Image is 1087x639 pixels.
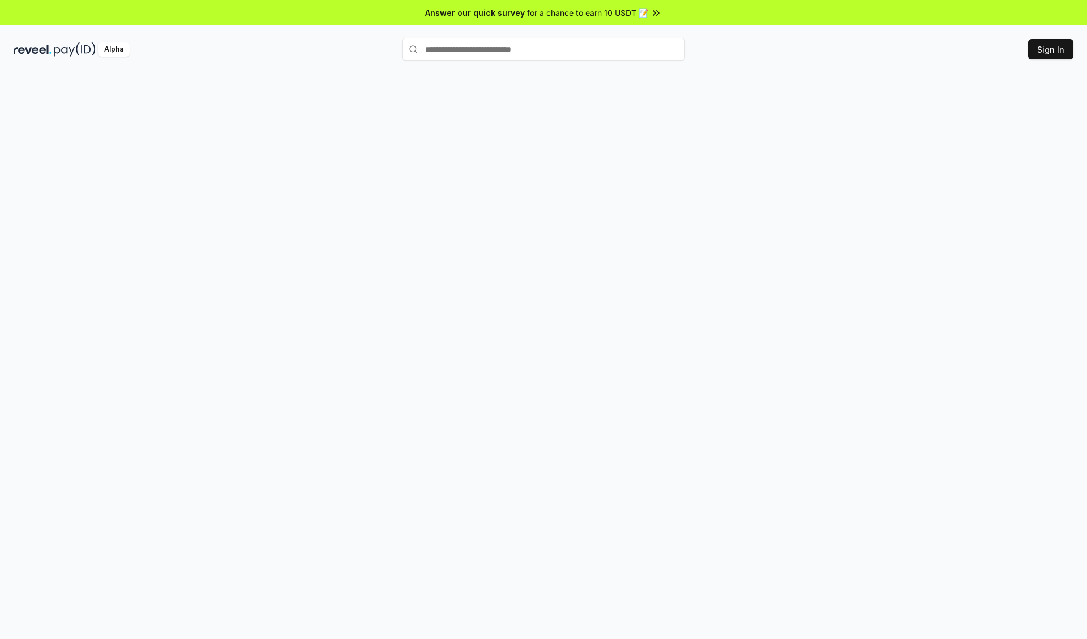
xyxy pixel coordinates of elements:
button: Sign In [1028,39,1073,59]
span: for a chance to earn 10 USDT 📝 [527,7,648,19]
img: pay_id [54,42,96,57]
span: Answer our quick survey [425,7,525,19]
div: Alpha [98,42,130,57]
img: reveel_dark [14,42,52,57]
